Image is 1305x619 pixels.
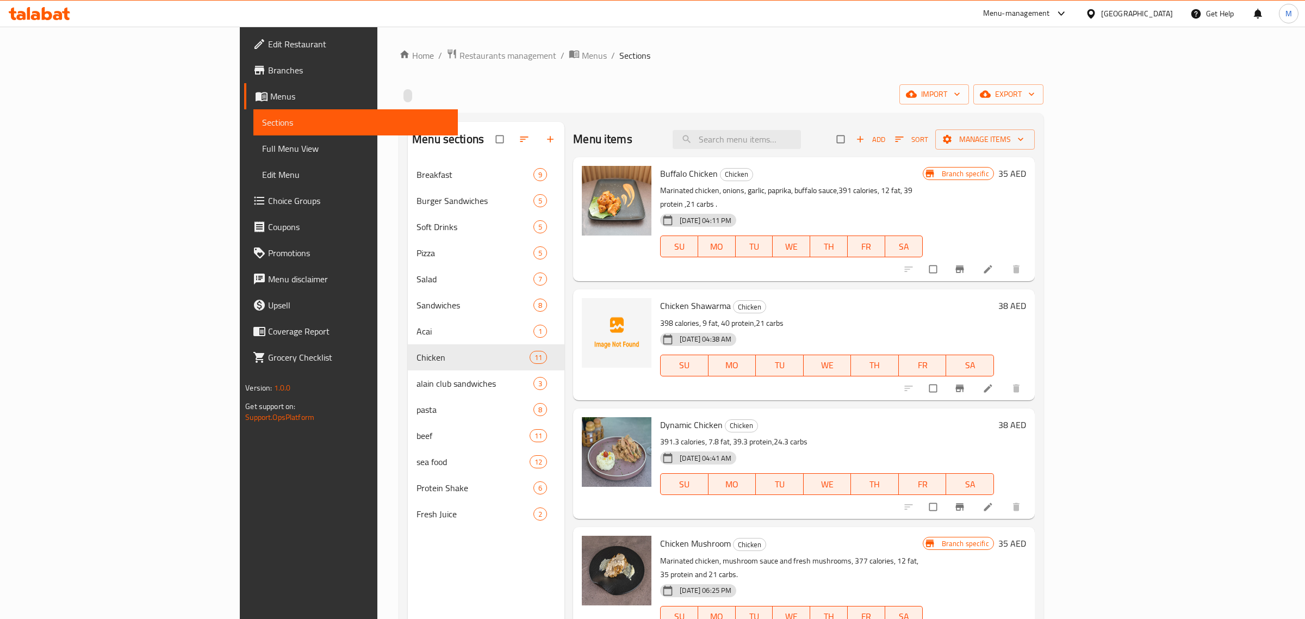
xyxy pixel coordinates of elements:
button: WE [773,236,810,257]
span: MO [713,357,752,373]
div: Acai1 [408,318,564,344]
button: SA [946,355,994,376]
button: Manage items [935,129,1035,150]
div: items [530,351,547,364]
span: 3 [534,379,546,389]
div: Chicken [733,300,766,313]
a: Choice Groups [244,188,458,214]
span: Sandwiches [417,299,533,312]
button: import [899,84,969,104]
div: Salad [417,273,533,286]
div: Chicken11 [408,344,564,370]
span: Branch specific [937,538,993,549]
div: Pizza [417,246,533,259]
div: Chicken [720,168,753,181]
span: 11 [530,352,546,363]
span: Sort items [888,131,935,148]
span: Add item [853,131,888,148]
span: Sort [895,133,928,146]
span: Sort sections [512,127,538,151]
a: Edit menu item [983,383,996,394]
button: MO [698,236,736,257]
a: Edit menu item [983,502,996,512]
div: pasta [417,403,533,416]
span: Select to update [923,497,946,517]
button: Sort [892,131,931,148]
span: sea food [417,455,530,468]
span: import [908,88,960,101]
input: search [673,130,801,149]
span: Select to update [923,259,946,280]
button: Add section [538,127,564,151]
span: Version: [245,381,272,395]
button: delete [1004,495,1030,519]
a: Edit Restaurant [244,31,458,57]
span: [DATE] 04:38 AM [675,334,736,344]
div: pasta8 [408,397,564,423]
span: TU [740,239,769,255]
li: / [611,49,615,62]
span: TH [855,476,894,492]
span: FR [903,476,942,492]
div: Pizza5 [408,240,564,266]
button: TU [736,236,773,257]
div: Breakfast9 [408,162,564,188]
img: Chicken Mushroom [582,536,651,605]
a: Sections [253,109,458,135]
span: Sections [619,49,650,62]
nav: Menu sections [408,157,564,531]
button: delete [1004,257,1030,281]
div: [GEOGRAPHIC_DATA] [1101,8,1173,20]
div: Burger Sandwiches5 [408,188,564,214]
span: 5 [534,248,546,258]
div: alain club sandwiches3 [408,370,564,397]
span: Select to update [923,378,946,399]
span: TH [855,357,894,373]
span: Choice Groups [268,194,449,207]
div: items [533,299,547,312]
span: Get support on: [245,399,295,413]
button: SU [660,355,708,376]
span: Coupons [268,220,449,233]
h2: Menu items [573,131,632,147]
span: WE [777,239,806,255]
span: Chicken [725,419,757,432]
span: Chicken Shawarma [660,298,731,314]
span: alain club sandwiches [417,377,533,390]
span: 1.0.0 [274,381,291,395]
a: Branches [244,57,458,83]
span: Acai [417,325,533,338]
button: TU [756,473,804,495]
button: MO [709,355,756,376]
div: Salad7 [408,266,564,292]
button: SU [660,236,698,257]
button: FR [899,355,947,376]
span: 8 [534,405,546,415]
div: beef [417,429,530,442]
span: Chicken [734,538,766,551]
button: FR [848,236,885,257]
div: items [533,325,547,338]
span: SU [665,476,704,492]
div: Protein Shake [417,481,533,494]
a: Edit menu item [983,264,996,275]
div: Soft Drinks5 [408,214,564,240]
nav: breadcrumb [399,48,1043,63]
a: Restaurants management [446,48,556,63]
div: Chicken [417,351,530,364]
span: Promotions [268,246,449,259]
a: Coupons [244,214,458,240]
span: [DATE] 06:25 PM [675,585,736,596]
span: SU [665,239,694,255]
span: TU [760,357,799,373]
span: Full Menu View [262,142,449,155]
span: Coverage Report [268,325,449,338]
div: items [533,377,547,390]
button: Branch-specific-item [948,257,974,281]
h6: 35 AED [998,166,1026,181]
button: FR [899,473,947,495]
span: 8 [534,300,546,311]
span: Chicken Mushroom [660,535,731,552]
span: [DATE] 04:11 PM [675,215,736,226]
span: 5 [534,196,546,206]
